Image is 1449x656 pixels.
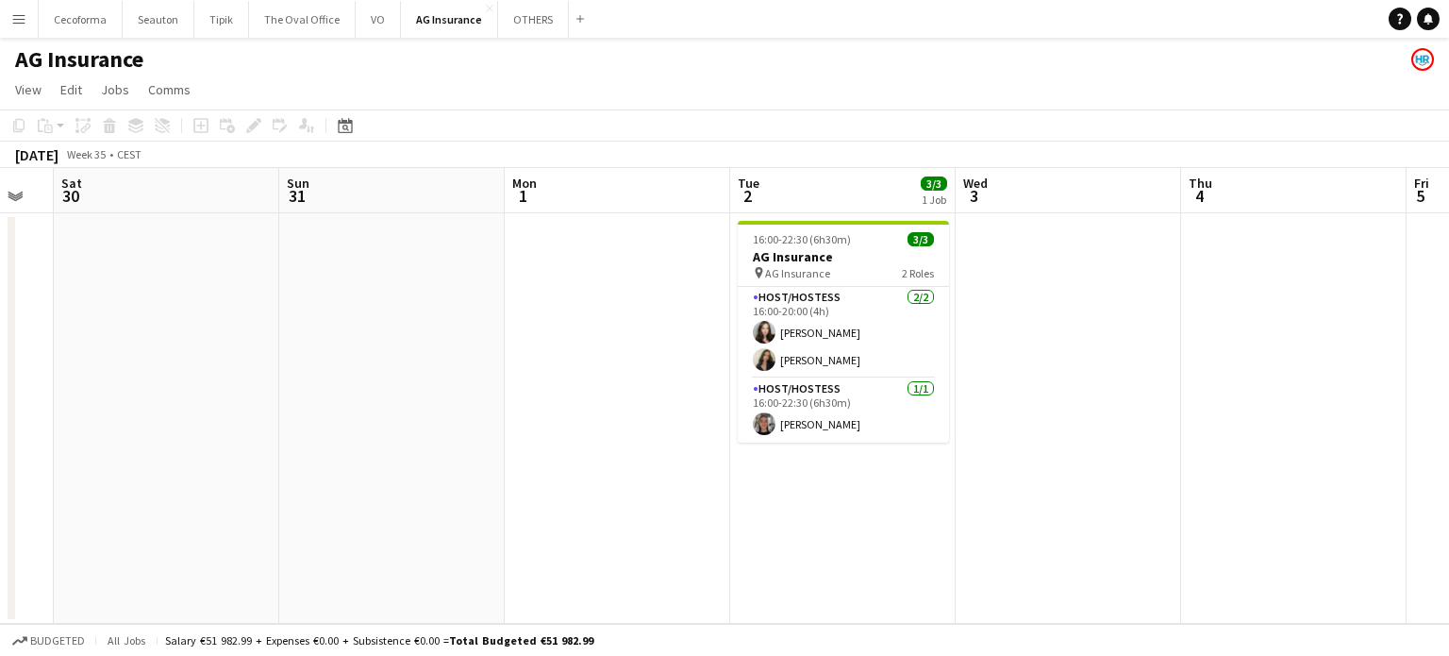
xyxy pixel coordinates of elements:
[738,175,759,192] span: Tue
[963,175,988,192] span: Wed
[284,185,309,207] span: 31
[1414,175,1429,192] span: Fri
[735,185,759,207] span: 2
[194,1,249,38] button: Tipik
[922,193,946,207] div: 1 Job
[165,633,593,648] div: Salary €51 982.99 + Expenses €0.00 + Subsistence €0.00 =
[15,81,42,98] span: View
[960,185,988,207] span: 3
[401,1,498,38] button: AG Insurance
[61,175,82,192] span: Sat
[30,634,85,648] span: Budgeted
[123,1,194,38] button: Seauton
[101,81,129,98] span: Jobs
[9,631,88,651] button: Budgeted
[60,81,82,98] span: Edit
[512,175,537,192] span: Mon
[356,1,401,38] button: VO
[141,77,198,102] a: Comms
[449,633,593,648] span: Total Budgeted €51 982.99
[738,221,949,443] app-job-card: 16:00-22:30 (6h30m)3/3AG Insurance AG Insurance2 RolesHost/Hostess2/216:00-20:00 (4h)[PERSON_NAME...
[53,77,90,102] a: Edit
[765,266,830,280] span: AG Insurance
[902,266,934,280] span: 2 Roles
[753,232,851,246] span: 16:00-22:30 (6h30m)
[509,185,537,207] span: 1
[15,145,58,164] div: [DATE]
[738,287,949,378] app-card-role: Host/Hostess2/216:00-20:00 (4h)[PERSON_NAME][PERSON_NAME]
[738,378,949,443] app-card-role: Host/Hostess1/116:00-22:30 (6h30m)[PERSON_NAME]
[249,1,356,38] button: The Oval Office
[1186,185,1212,207] span: 4
[287,175,309,192] span: Sun
[148,81,191,98] span: Comms
[62,147,109,161] span: Week 35
[1189,175,1212,192] span: Thu
[498,1,569,38] button: OTHERS
[117,147,142,161] div: CEST
[104,633,149,648] span: All jobs
[58,185,82,207] span: 30
[8,77,49,102] a: View
[1411,48,1434,71] app-user-avatar: HR Team
[921,177,947,191] span: 3/3
[15,45,143,74] h1: AG Insurance
[908,232,934,246] span: 3/3
[1411,185,1429,207] span: 5
[738,248,949,265] h3: AG Insurance
[39,1,123,38] button: Cecoforma
[93,77,137,102] a: Jobs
